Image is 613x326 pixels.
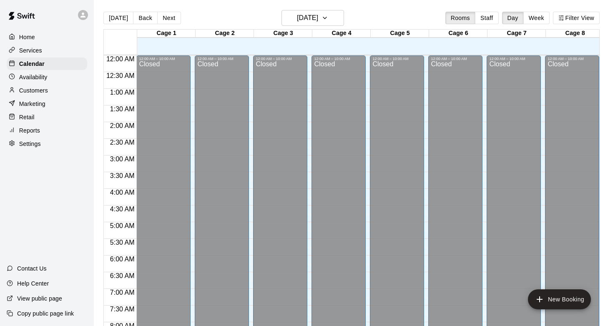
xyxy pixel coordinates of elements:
span: 6:30 AM [108,272,137,279]
div: Cage 6 [429,30,487,38]
span: 7:00 AM [108,289,137,296]
button: Next [157,12,181,24]
button: Rooms [445,12,475,24]
a: Settings [7,138,87,150]
span: 2:30 AM [108,139,137,146]
div: 12:00 AM – 10:00 AM [548,57,597,61]
div: Cage 4 [312,30,371,38]
span: 5:30 AM [108,239,137,246]
a: Calendar [7,58,87,70]
a: Reports [7,124,87,137]
p: Services [19,46,42,55]
p: Calendar [19,60,45,68]
span: 5:00 AM [108,222,137,229]
span: 3:30 AM [108,172,137,179]
h6: [DATE] [297,12,318,24]
p: Settings [19,140,41,148]
a: Marketing [7,98,87,110]
span: 6:00 AM [108,256,137,263]
button: Day [502,12,524,24]
span: 7:30 AM [108,306,137,313]
span: 4:00 AM [108,189,137,196]
button: add [528,289,591,309]
div: Cage 8 [546,30,604,38]
a: Home [7,31,87,43]
p: Contact Us [17,264,47,273]
div: Cage 2 [196,30,254,38]
p: Marketing [19,100,45,108]
div: 12:00 AM – 10:00 AM [372,57,422,61]
p: Copy public page link [17,309,74,318]
div: 12:00 AM – 10:00 AM [197,57,246,61]
span: 4:30 AM [108,206,137,213]
p: Reports [19,126,40,135]
span: 12:30 AM [104,72,137,79]
p: Retail [19,113,35,121]
a: Availability [7,71,87,83]
p: Availability [19,73,48,81]
button: Week [523,12,550,24]
div: 12:00 AM – 10:00 AM [256,57,305,61]
button: Back [133,12,158,24]
span: 2:00 AM [108,122,137,129]
button: [DATE] [281,10,344,26]
div: Cage 7 [487,30,546,38]
span: 12:00 AM [104,55,137,63]
a: Services [7,44,87,57]
div: Cage 3 [254,30,312,38]
span: 1:30 AM [108,105,137,113]
button: Filter View [553,12,600,24]
div: Cage 5 [371,30,429,38]
p: Customers [19,86,48,95]
div: 12:00 AM – 10:00 AM [314,57,363,61]
div: 12:00 AM – 10:00 AM [431,57,480,61]
a: Customers [7,84,87,97]
p: View public page [17,294,62,303]
button: [DATE] [103,12,133,24]
div: 12:00 AM – 10:00 AM [489,57,538,61]
span: 1:00 AM [108,89,137,96]
span: 3:00 AM [108,155,137,163]
button: Staff [475,12,499,24]
div: 12:00 AM – 10:00 AM [139,57,188,61]
p: Home [19,33,35,41]
div: Cage 1 [137,30,196,38]
a: Retail [7,111,87,123]
p: Help Center [17,279,49,288]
